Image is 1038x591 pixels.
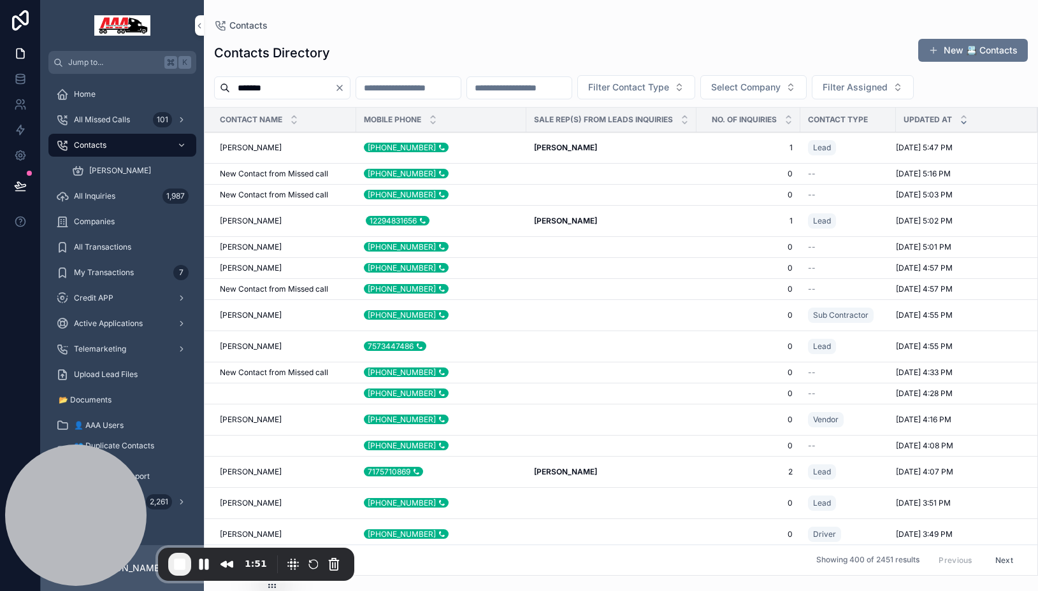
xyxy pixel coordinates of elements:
div: 7573447486 [364,341,426,351]
a: [PHONE_NUMBER] [364,242,519,252]
a: [PHONE_NUMBER] [364,169,519,179]
a: -- [808,169,888,179]
a: -- [808,284,888,294]
a: [PERSON_NAME] [220,310,349,320]
h1: Contacts Directory [214,44,330,62]
span: [DATE] 4:08 PM [896,441,953,451]
span: -- [808,441,816,451]
a: Lead [808,493,888,513]
a: -- [808,367,888,378]
span: Filter Assigned [823,81,888,94]
a: [PERSON_NAME] [534,216,689,226]
span: Updated at [904,115,952,125]
a: Contacts [214,19,268,32]
span: Lead [813,143,831,153]
a: [DATE] 5:02 PM [896,216,1022,226]
button: New 📇 Contacts [918,39,1028,62]
span: New Contact from Missed call [220,169,328,179]
a: 0 [704,529,793,539]
span: [DATE] 5:01 PM [896,242,951,252]
a: Lead [808,336,888,357]
a: [PERSON_NAME] [220,143,349,153]
span: Sale Rep(s) from Leads Inquiries [534,115,673,125]
span: 👤 AAA Users [74,420,124,431]
a: Vendor [808,409,888,430]
a: [PHONE_NUMBER] [364,284,519,294]
a: [PERSON_NAME] [220,216,349,226]
button: Select Button [577,75,695,99]
button: Next [986,550,1022,570]
span: Select Company [711,81,781,94]
span: [DATE] 3:51 PM [896,498,951,508]
a: 0 [704,169,793,179]
span: [DATE] 5:47 PM [896,143,953,153]
a: [PERSON_NAME] [220,529,349,539]
div: 7 [173,265,189,280]
span: Contact Type [808,115,868,125]
a: [PHONE_NUMBER] [364,441,519,451]
a: 0 [704,190,793,200]
span: [DATE] 4:57 PM [896,263,953,273]
span: -- [808,190,816,200]
div: [PHONE_NUMBER] [364,415,449,424]
span: Contact Name [220,115,282,125]
a: [PHONE_NUMBER] [364,498,519,508]
a: [DATE] 4:57 PM [896,263,1022,273]
a: Driver [808,527,841,542]
span: [DATE] 3:49 PM [896,529,953,539]
div: [PHONE_NUMBER] [364,498,449,508]
a: Sub Contractor [808,305,888,325]
a: -- [808,190,888,200]
a: 0 [704,341,793,352]
a: 1 [704,216,793,226]
span: Companies [74,217,115,227]
span: 0 [704,367,793,378]
a: All Missed Calls101 [48,108,196,131]
a: Lead [808,339,836,354]
img: App logo [94,15,150,36]
span: New Contact from Missed call [220,190,328,200]
a: [PHONE_NUMBER] [364,310,519,320]
a: [PHONE_NUMBER] [364,415,519,425]
span: [DATE] 5:16 PM [896,169,951,179]
a: [DATE] 4:55 PM [896,310,1022,320]
a: Lead [808,495,836,511]
span: New Contact from Missed call [220,367,328,378]
a: [PERSON_NAME] [220,242,349,252]
a: 0 [704,284,793,294]
span: -- [808,242,816,252]
a: [PERSON_NAME] [534,143,689,153]
a: Telemarketing [48,338,196,360]
a: [PHONE_NUMBER] [364,367,519,378]
button: Select Button [812,75,914,99]
span: Contacts [74,140,106,150]
a: [PHONE_NUMBER] [364,263,519,273]
a: Lead [808,138,888,158]
a: New Contact from Missed call [220,367,349,378]
span: [DATE] 4:28 PM [896,388,953,399]
a: [PERSON_NAME] [220,263,349,273]
span: Upload Lead Files [74,369,138,380]
span: 0 [704,388,793,399]
span: 0 [704,415,793,425]
span: [PERSON_NAME] [220,467,282,477]
span: [DATE] 5:03 PM [896,190,953,200]
a: Lead [808,211,888,231]
span: [DATE] 4:57 PM [896,284,953,294]
a: Contacts [48,134,196,157]
a: [DATE] 4:57 PM [896,284,1022,294]
a: -- [808,242,888,252]
span: Telemarketing [74,344,126,354]
a: [DATE] 5:03 PM [896,190,1022,200]
div: 2,261 [146,494,172,509]
span: 0 [704,242,793,252]
a: 0 [704,310,793,320]
a: 0 [704,263,793,273]
div: [PHONE_NUMBER] [364,190,449,199]
a: My Transactions7 [48,261,196,284]
span: Contacts [229,19,268,32]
